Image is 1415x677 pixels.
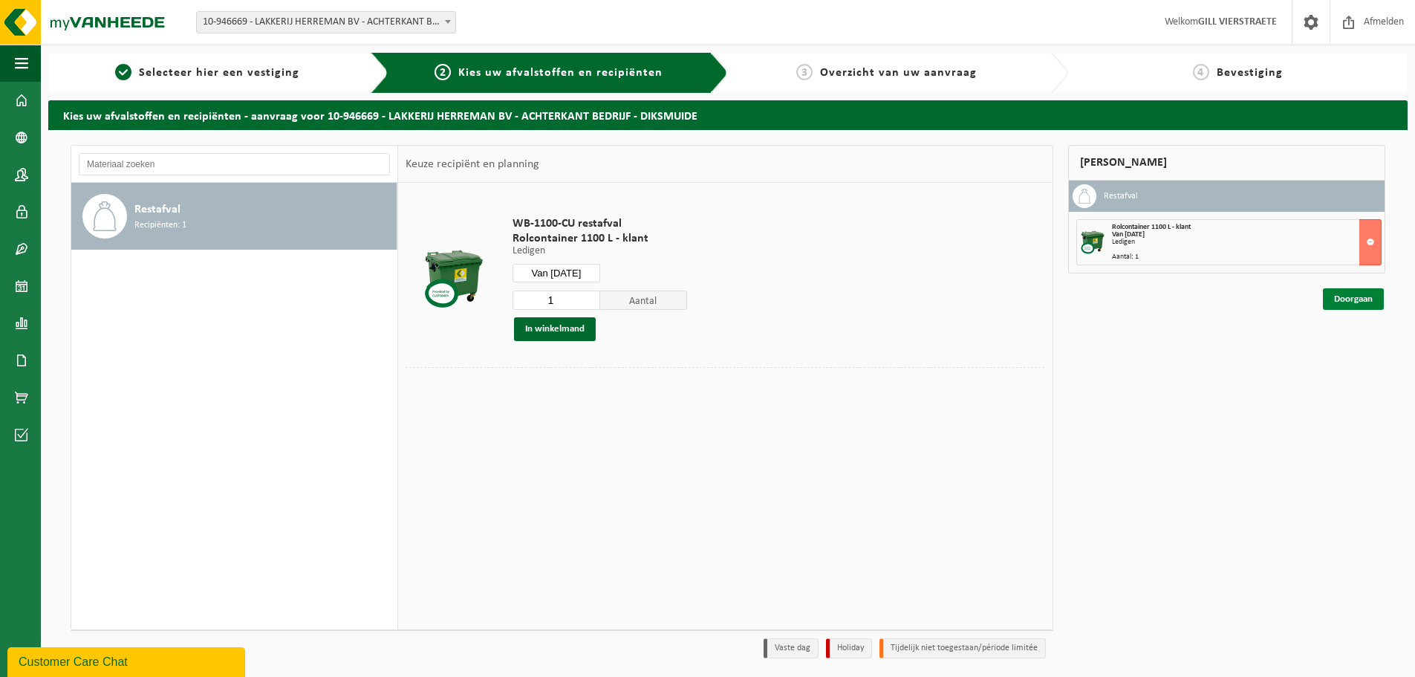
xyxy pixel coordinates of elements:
[115,64,131,80] span: 1
[513,216,687,231] span: WB-1100-CU restafval
[796,64,813,80] span: 3
[764,638,819,658] li: Vaste dag
[79,153,390,175] input: Materiaal zoeken
[1193,64,1209,80] span: 4
[56,64,359,82] a: 1Selecteer hier een vestiging
[1112,223,1191,231] span: Rolcontainer 1100 L - klant
[71,183,397,250] button: Restafval Recipiënten: 1
[1112,253,1382,261] div: Aantal: 1
[196,11,456,33] span: 10-946669 - LAKKERIJ HERREMAN BV - ACHTERKANT BEDRIJF - DIKSMUIDE
[879,638,1046,658] li: Tijdelijk niet toegestaan/période limitée
[1112,239,1382,246] div: Ledigen
[48,100,1408,129] h2: Kies uw afvalstoffen en recipiënten - aanvraag voor 10-946669 - LAKKERIJ HERREMAN BV - ACHTERKANT...
[1068,145,1386,181] div: [PERSON_NAME]
[1217,67,1283,79] span: Bevestiging
[1112,230,1145,239] strong: Van [DATE]
[458,67,663,79] span: Kies uw afvalstoffen en recipiënten
[435,64,451,80] span: 2
[820,67,977,79] span: Overzicht van uw aanvraag
[513,264,600,282] input: Selecteer datum
[7,644,248,677] iframe: chat widget
[139,67,299,79] span: Selecteer hier een vestiging
[197,12,455,33] span: 10-946669 - LAKKERIJ HERREMAN BV - ACHTERKANT BEDRIJF - DIKSMUIDE
[513,231,687,246] span: Rolcontainer 1100 L - klant
[134,218,186,233] span: Recipiënten: 1
[1104,184,1138,208] h3: Restafval
[1323,288,1384,310] a: Doorgaan
[826,638,872,658] li: Holiday
[600,291,688,310] span: Aantal
[513,246,687,256] p: Ledigen
[134,201,180,218] span: Restafval
[398,146,547,183] div: Keuze recipiënt en planning
[514,317,596,341] button: In winkelmand
[1198,16,1277,27] strong: GILL VIERSTRAETE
